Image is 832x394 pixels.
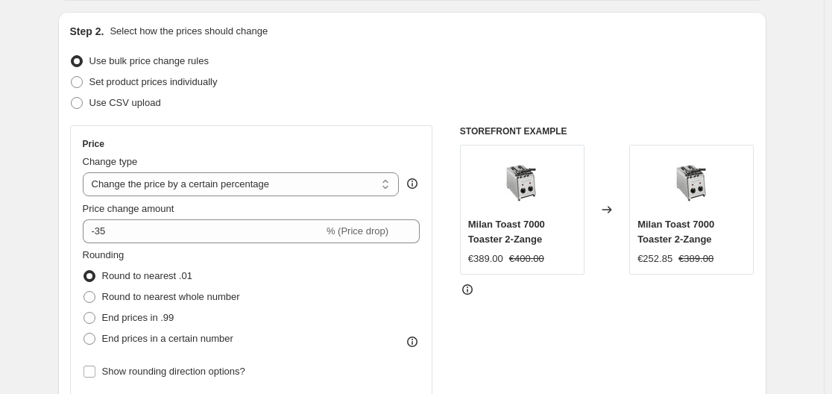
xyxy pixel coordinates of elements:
[468,219,545,245] span: Milan Toast 7000 Toaster 2-Zange
[83,138,104,150] h3: Price
[662,153,722,213] img: 51kMeikls0L_80x.jpg
[637,219,714,245] span: Milan Toast 7000 Toaster 2-Zange
[102,270,192,281] span: Round to nearest .01
[509,251,544,266] strike: €400.00
[83,219,324,243] input: -15
[405,176,420,191] div: help
[83,156,138,167] span: Change type
[102,333,233,344] span: End prices in a certain number
[89,97,161,108] span: Use CSV upload
[110,24,268,39] p: Select how the prices should change
[678,251,713,266] strike: €389.00
[83,249,125,260] span: Rounding
[460,125,754,137] h6: STOREFRONT EXAMPLE
[637,251,672,266] div: €252.85
[70,24,104,39] h2: Step 2.
[83,203,174,214] span: Price change amount
[89,55,209,66] span: Use bulk price change rules
[89,76,218,87] span: Set product prices individually
[102,366,245,377] span: Show rounding direction options?
[102,291,240,302] span: Round to nearest whole number
[468,251,503,266] div: €389.00
[492,153,552,213] img: 51kMeikls0L_80x.jpg
[102,312,174,323] span: End prices in .99
[327,225,388,237] span: % (Price drop)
